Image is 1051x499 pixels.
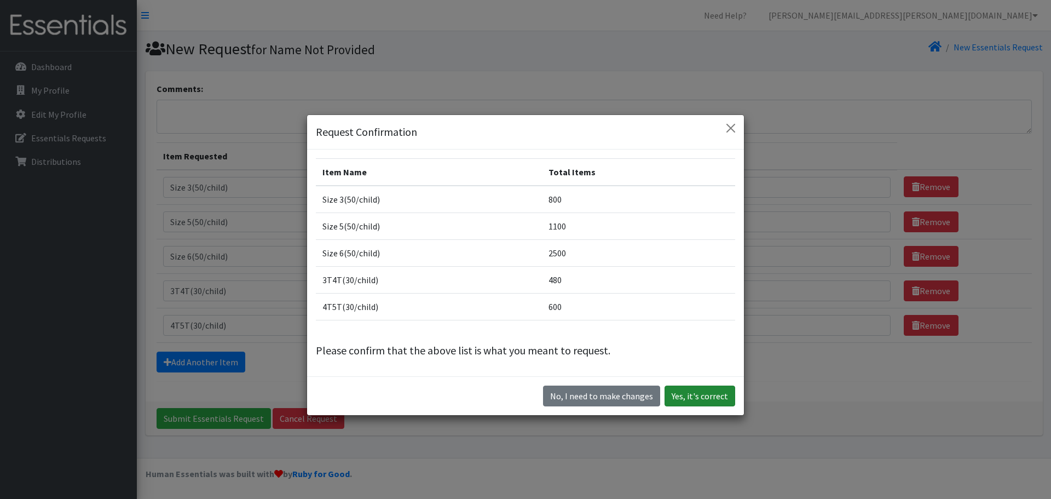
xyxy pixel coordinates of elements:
td: 4T5T(30/child) [316,293,542,320]
button: No I need to make changes [543,386,660,406]
td: Size 3(50/child) [316,186,542,213]
td: 2500 [542,239,735,266]
h5: Request Confirmation [316,124,417,140]
td: 480 [542,266,735,293]
td: 1100 [542,213,735,239]
td: Size 6(50/child) [316,239,542,266]
td: 3T4T(30/child) [316,266,542,293]
th: Item Name [316,158,542,186]
td: 600 [542,293,735,320]
button: Close [722,119,740,137]
td: 800 [542,186,735,213]
th: Total Items [542,158,735,186]
td: Size 5(50/child) [316,213,542,239]
p: Please confirm that the above list is what you meant to request. [316,342,735,359]
button: Yes, it's correct [665,386,735,406]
